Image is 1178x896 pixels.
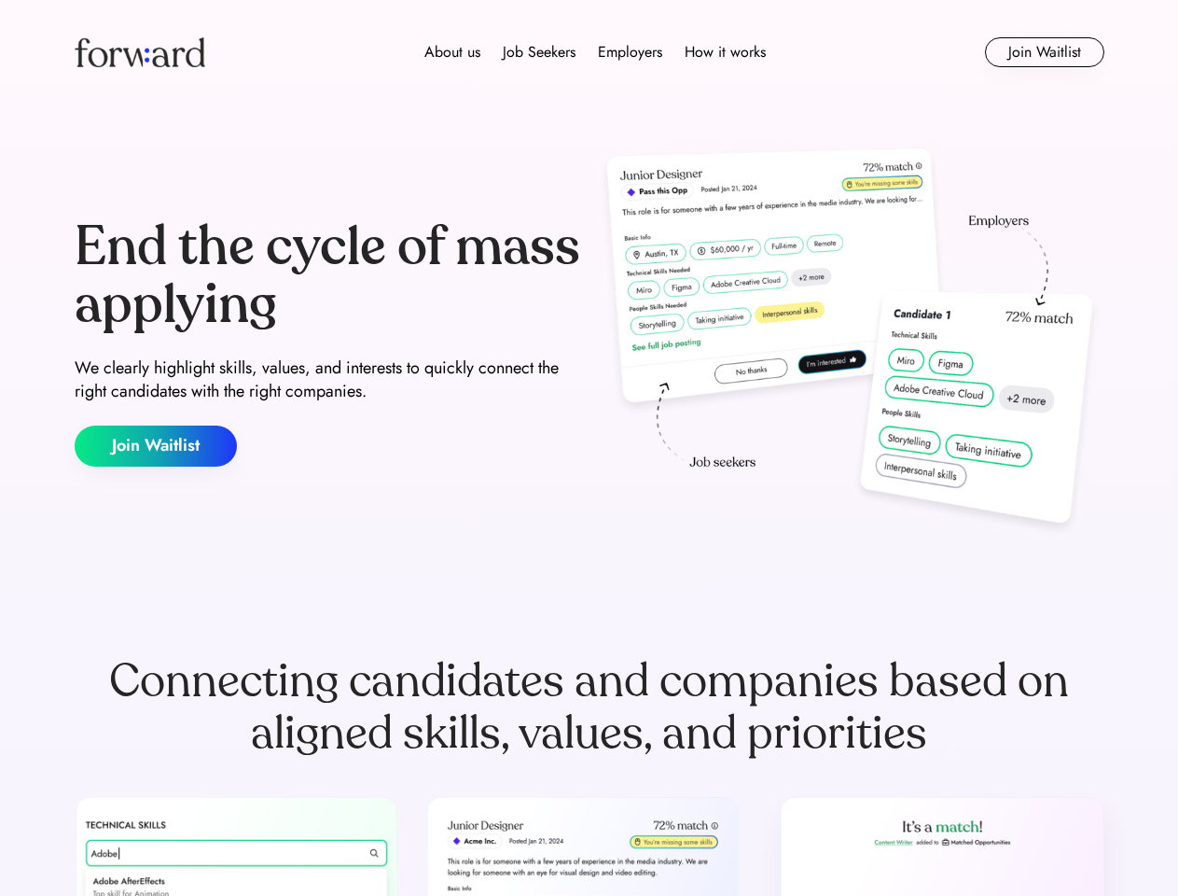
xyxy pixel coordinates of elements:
div: End the cycle of mass applying [75,218,582,333]
div: How it works [685,41,766,63]
div: Job Seekers [503,41,575,63]
button: Join Waitlist [985,37,1104,67]
div: Employers [598,41,662,63]
div: Connecting candidates and companies based on aligned skills, values, and priorities [75,655,1104,760]
button: Join Waitlist [75,426,237,467]
img: hero-image.png [597,142,1104,543]
div: We clearly highlight skills, values, and interests to quickly connect the right candidates with t... [75,357,582,403]
img: Forward logo [75,37,205,67]
div: About us [424,41,480,63]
